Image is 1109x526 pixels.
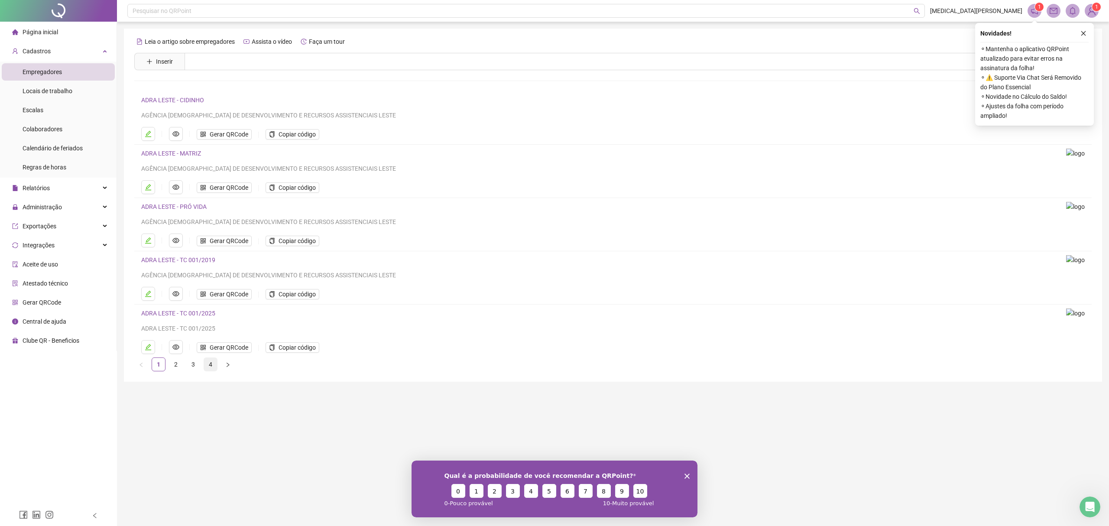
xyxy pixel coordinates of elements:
span: 1 [1095,4,1098,10]
a: 3 [187,358,200,371]
img: logo [1066,149,1085,158]
button: Copiar código [266,182,319,193]
span: export [12,223,18,229]
div: AGÊNCIA [DEMOGRAPHIC_DATA] DE DESENVOLVIMENTO E RECURSOS ASSISTENCIAIS LESTE [141,164,1056,173]
span: ⚬ Novidade no Cálculo do Saldo! [980,92,1089,101]
li: 4 [204,357,217,371]
span: qrcode [12,299,18,305]
span: right [225,362,230,367]
span: instagram [45,510,54,519]
a: ADRA LESTE - CIDINHO [141,97,204,104]
span: copy [269,291,275,297]
span: qrcode [200,131,206,137]
span: Relatórios [23,185,50,192]
li: 2 [169,357,183,371]
span: copy [269,344,275,351]
sup: Atualize o seu contato no menu Meus Dados [1092,3,1101,11]
div: AGÊNCIA [DEMOGRAPHIC_DATA] DE DESENVOLVIMENTO E RECURSOS ASSISTENCIAIS LESTE [141,217,1056,227]
span: Empregadores [23,68,62,75]
span: Locais de trabalho [23,88,72,94]
span: Integrações [23,242,55,249]
span: edit [145,344,152,351]
li: Página anterior [134,357,148,371]
span: facebook [19,510,28,519]
span: Leia o artigo sobre empregadores [145,38,235,45]
span: [MEDICAL_DATA][PERSON_NAME] [930,6,1022,16]
span: eye [172,344,179,351]
span: Assista o vídeo [252,38,292,45]
span: eye [172,184,179,191]
span: youtube [243,39,250,45]
button: Copiar código [266,342,319,353]
span: gift [12,338,18,344]
span: info-circle [12,318,18,325]
img: logo [1066,202,1085,211]
span: edit [145,130,152,137]
span: left [92,513,98,519]
a: 4 [204,358,217,371]
span: qrcode [200,344,206,351]
button: Gerar QRCode [197,182,252,193]
button: Copiar código [266,129,319,140]
span: copy [269,185,275,191]
img: 90550 [1085,4,1098,17]
span: Aceite de uso [23,261,58,268]
button: right [221,357,235,371]
span: Calendário de feriados [23,145,83,152]
div: ADRA LESTE - TC 001/2025 [141,324,1056,333]
a: ADRA LESTE - TC 001/2019 [141,257,215,263]
span: linkedin [32,510,41,519]
li: 3 [186,357,200,371]
span: Escalas [23,107,43,114]
span: solution [12,280,18,286]
span: qrcode [200,291,206,297]
span: home [12,29,18,35]
span: file [12,185,18,191]
span: Copiar código [279,183,316,192]
div: AGÊNCIA [DEMOGRAPHIC_DATA] DE DESENVOLVIMENTO E RECURSOS ASSISTENCIAIS LESTE [141,270,1056,280]
span: Copiar código [279,130,316,139]
span: notification [1031,7,1038,15]
span: Inserir [156,57,173,66]
button: Copiar código [266,289,319,299]
span: eye [172,290,179,297]
span: qrcode [200,185,206,191]
button: Gerar QRCode [197,289,252,299]
span: Central de ajuda [23,318,66,325]
a: ADRA LESTE - MATRIZ [141,150,201,157]
span: edit [145,290,152,297]
span: Página inicial [23,29,58,36]
span: lock [12,204,18,210]
span: Copiar código [279,236,316,246]
span: audit [12,261,18,267]
button: Gerar QRCode [197,236,252,246]
span: mail [1050,7,1057,15]
footer: QRPoint © 2025 - 2.90.5 - [117,496,1109,526]
span: Cadastros [23,48,51,55]
button: Copiar código [266,236,319,246]
button: Gerar QRCode [197,342,252,353]
span: bell [1069,7,1077,15]
a: 2 [169,358,182,371]
span: Administração [23,204,62,211]
span: eye [172,130,179,137]
span: copy [269,238,275,244]
span: Novidades ! [980,29,1012,38]
span: edit [145,184,152,191]
span: copy [269,131,275,137]
span: plus [146,58,152,65]
span: search [914,8,920,14]
li: Próxima página [221,357,235,371]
